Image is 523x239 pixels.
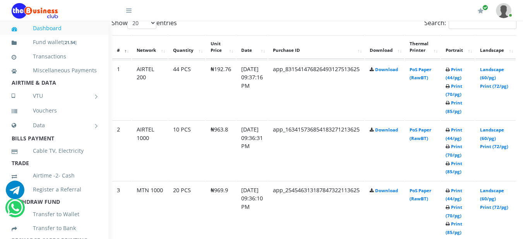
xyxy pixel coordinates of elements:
td: ₦963.8 [206,120,236,180]
td: AIRTEL 1000 [132,120,168,180]
th: Thermal Printer: activate to sort column ascending [405,35,440,59]
th: #: activate to sort column descending [112,35,131,59]
td: 10 PCS [168,120,205,180]
a: Landscape (60/pg) [480,67,504,81]
label: Show entries [111,17,177,29]
a: Print (70/pg) [446,83,462,97]
a: PoS Paper (RawBT) [410,67,431,81]
a: Airtime -2- Cash [12,167,97,184]
input: Search: [449,17,516,29]
a: Print (72/pg) [480,83,508,89]
th: Date: activate to sort column ascending [237,35,268,59]
label: Search: [424,17,516,29]
th: Landscape: activate to sort column ascending [475,35,516,59]
a: PoS Paper (RawBT) [410,188,431,202]
a: Transfer to Bank [12,219,97,237]
th: Download: activate to sort column ascending [365,35,404,59]
i: Renew/Upgrade Subscription [478,8,484,14]
a: Landscape (60/pg) [480,127,504,141]
a: Data [12,116,97,135]
select: Showentries [127,17,156,29]
a: Print (85/pg) [446,160,462,175]
a: Cable TV, Electricity [12,142,97,160]
td: 44 PCS [168,60,205,120]
a: Chat for support [7,204,23,217]
a: Fund wallet[21.54] [12,33,97,51]
a: Miscellaneous Payments [12,61,97,79]
a: Print (70/pg) [446,204,462,219]
a: Vouchers [12,102,97,119]
a: Transactions [12,48,97,65]
img: Logo [12,3,58,19]
td: 1 [112,60,131,120]
a: Print (44/pg) [446,67,462,81]
a: Download [375,127,398,133]
a: Download [375,188,398,193]
a: Landscape (60/pg) [480,188,504,202]
td: 2 [112,120,131,180]
th: Purchase ID: activate to sort column ascending [268,35,364,59]
a: Print (72/pg) [480,143,508,149]
a: Chat for support [6,186,24,199]
b: 21.54 [65,39,75,45]
th: Portrait: activate to sort column ascending [441,35,475,59]
td: [DATE] 09:36:31 PM [237,120,268,180]
a: Register a Referral [12,181,97,198]
a: Print (44/pg) [446,127,462,141]
th: Unit Price: activate to sort column ascending [206,35,236,59]
a: Print (70/pg) [446,143,462,158]
img: User [496,3,511,18]
a: Print (85/pg) [446,100,462,114]
a: Print (44/pg) [446,188,462,202]
a: Print (72/pg) [480,204,508,210]
small: [ ] [63,39,77,45]
td: app_831541476826493127513625 [268,60,364,120]
td: AIRTEL 200 [132,60,168,120]
span: Renew/Upgrade Subscription [482,5,488,10]
a: Print (85/pg) [446,221,462,235]
a: Dashboard [12,19,97,37]
a: Download [375,67,398,72]
a: Transfer to Wallet [12,205,97,223]
td: ₦192.76 [206,60,236,120]
td: app_163415736854183271213625 [268,120,364,180]
th: Network: activate to sort column ascending [132,35,168,59]
th: Quantity: activate to sort column ascending [168,35,205,59]
td: [DATE] 09:37:16 PM [237,60,268,120]
a: VTU [12,86,97,106]
a: PoS Paper (RawBT) [410,127,431,141]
